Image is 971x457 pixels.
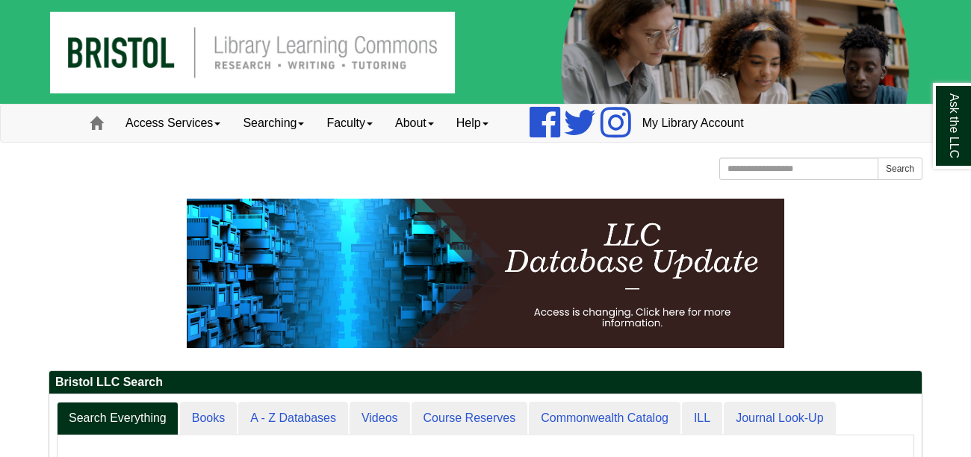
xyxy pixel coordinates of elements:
[350,402,410,435] a: Videos
[315,105,384,142] a: Faculty
[384,105,445,142] a: About
[114,105,232,142] a: Access Services
[187,199,784,348] img: HTML tutorial
[180,402,237,435] a: Books
[724,402,835,435] a: Journal Look-Up
[49,371,922,394] h2: Bristol LLC Search
[238,402,348,435] a: A - Z Databases
[682,402,722,435] a: ILL
[631,105,755,142] a: My Library Account
[57,402,179,435] a: Search Everything
[445,105,500,142] a: Help
[232,105,315,142] a: Searching
[412,402,528,435] a: Course Reserves
[878,158,922,180] button: Search
[529,402,680,435] a: Commonwealth Catalog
